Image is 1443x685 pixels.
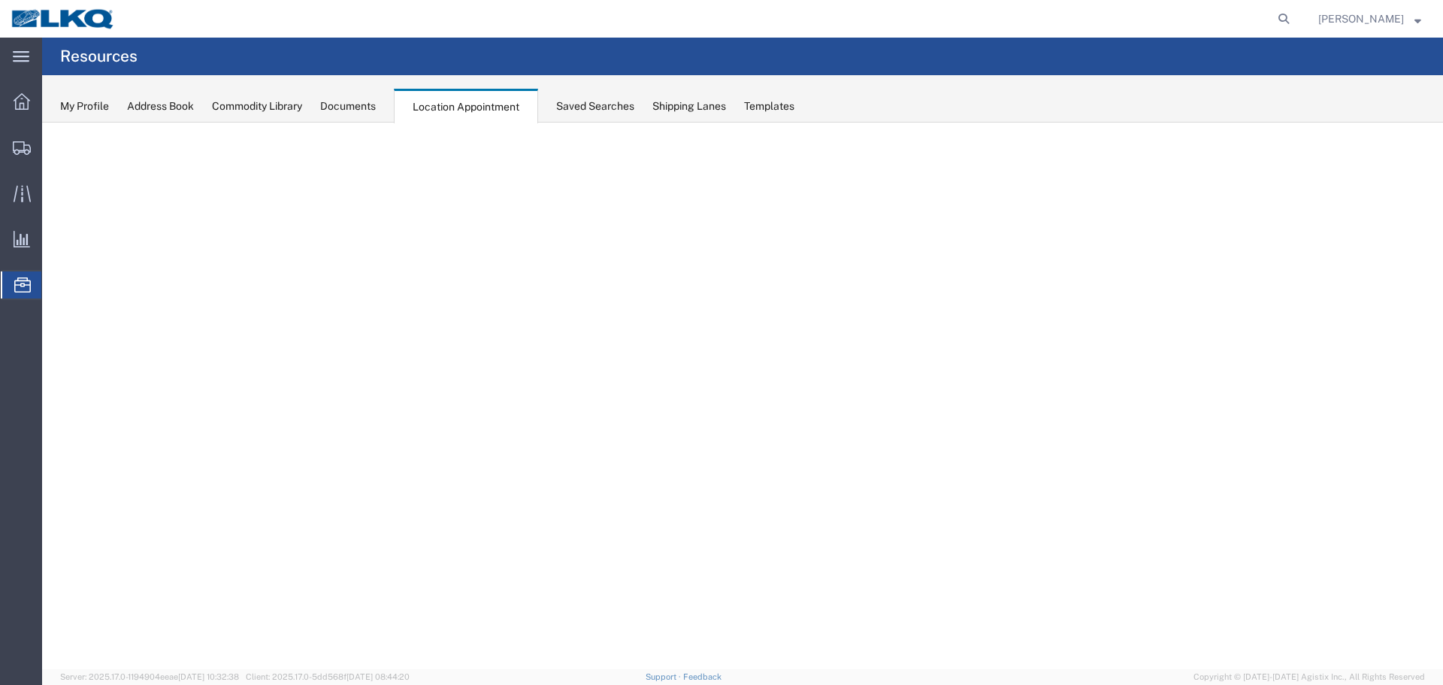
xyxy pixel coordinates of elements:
span: William Haney [1318,11,1404,27]
div: Documents [320,99,376,114]
span: Copyright © [DATE]-[DATE] Agistix Inc., All Rights Reserved [1193,671,1425,683]
span: Server: 2025.17.0-1194904eeae [60,672,239,681]
div: Saved Searches [556,99,634,114]
span: [DATE] 10:32:38 [178,672,239,681]
div: My Profile [60,99,109,114]
div: Shipping Lanes [652,99,726,114]
div: Commodity Library [212,99,302,114]
span: Client: 2025.17.0-5dd568f [246,672,410,681]
span: [DATE] 08:44:20 [346,672,410,681]
div: Location Appointment [394,89,538,123]
button: [PERSON_NAME] [1317,10,1422,28]
a: Support [646,672,683,681]
a: Feedback [683,672,721,681]
iframe: FS Legacy Container [42,123,1443,669]
h4: Resources [60,38,138,75]
div: Templates [744,99,794,114]
div: Address Book [127,99,194,114]
img: logo [11,8,116,30]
